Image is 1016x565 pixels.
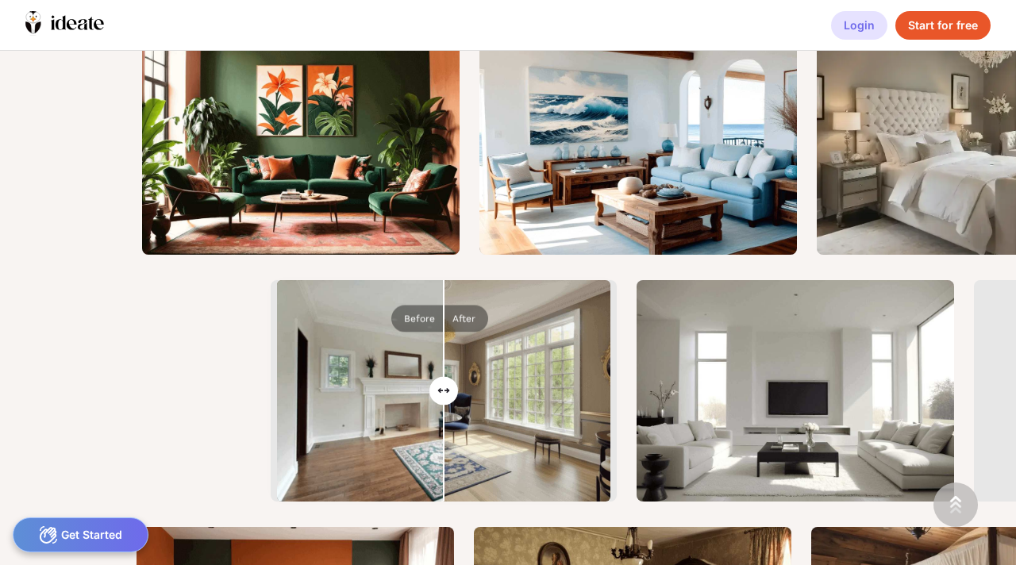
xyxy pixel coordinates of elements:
[277,280,610,502] img: After image
[13,517,148,552] div: Get Started
[479,33,797,255] img: ThumbnailOceanlivingroom.png
[637,280,954,502] img: Thumbnailtext2image_00686_.png
[831,11,887,40] div: Login
[895,11,991,40] div: Start for free
[142,33,460,255] img: ThumbnailRustic%20Jungle.png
